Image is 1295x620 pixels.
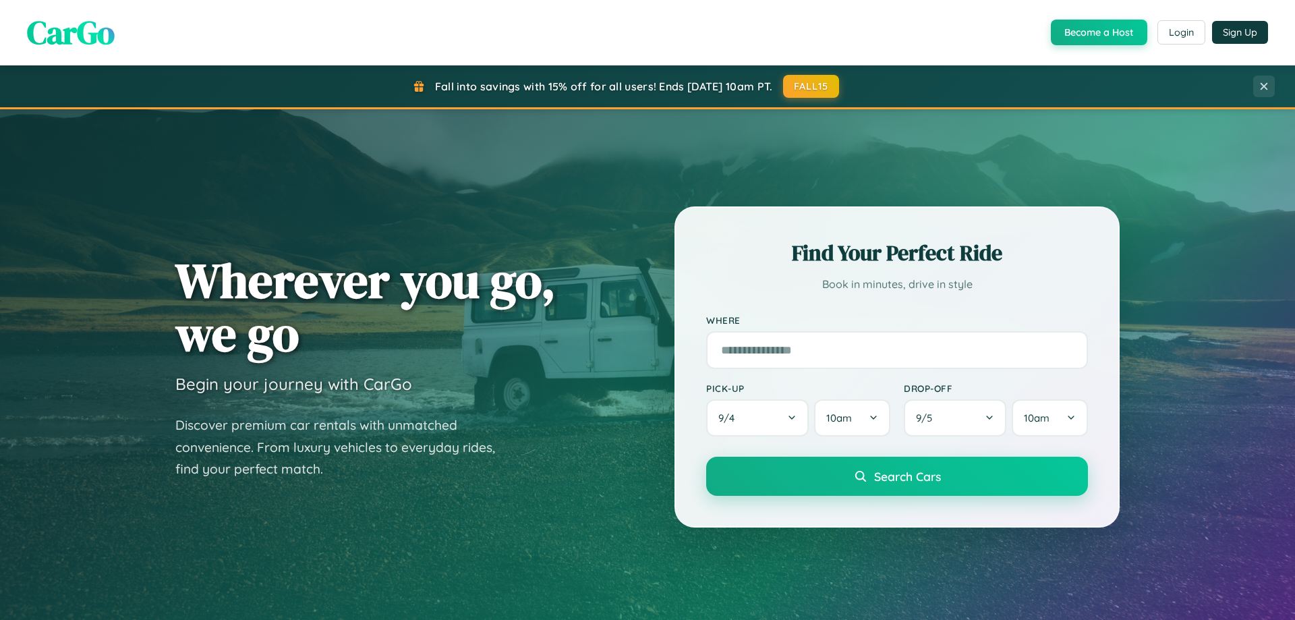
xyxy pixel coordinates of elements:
[1012,399,1088,436] button: 10am
[706,275,1088,294] p: Book in minutes, drive in style
[1024,412,1049,424] span: 10am
[175,374,412,394] h3: Begin your journey with CarGo
[904,399,1006,436] button: 9/5
[814,399,890,436] button: 10am
[435,80,773,93] span: Fall into savings with 15% off for all users! Ends [DATE] 10am PT.
[826,412,852,424] span: 10am
[706,238,1088,268] h2: Find Your Perfect Ride
[904,383,1088,394] label: Drop-off
[706,399,809,436] button: 9/4
[27,10,115,55] span: CarGo
[706,314,1088,326] label: Where
[916,412,939,424] span: 9 / 5
[175,414,513,480] p: Discover premium car rentals with unmatched convenience. From luxury vehicles to everyday rides, ...
[175,254,556,360] h1: Wherever you go, we go
[1212,21,1268,44] button: Sign Up
[783,75,840,98] button: FALL15
[1157,20,1205,45] button: Login
[718,412,741,424] span: 9 / 4
[706,383,890,394] label: Pick-up
[706,457,1088,496] button: Search Cars
[874,469,941,484] span: Search Cars
[1051,20,1147,45] button: Become a Host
